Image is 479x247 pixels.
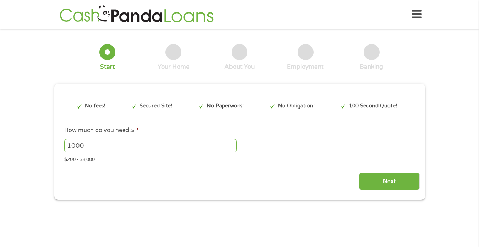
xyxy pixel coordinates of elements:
[360,63,383,71] div: Banking
[85,102,105,110] p: No fees!
[100,63,115,71] div: Start
[349,102,397,110] p: 100 Second Quote!
[359,173,420,190] input: Next
[158,63,190,71] div: Your Home
[224,63,255,71] div: About You
[287,63,324,71] div: Employment
[64,127,139,134] label: How much do you need $
[64,154,414,163] div: $200 - $3,000
[58,4,216,25] img: GetLoanNow Logo
[278,102,315,110] p: No Obligation!
[140,102,172,110] p: Secured Site!
[207,102,244,110] p: No Paperwork!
